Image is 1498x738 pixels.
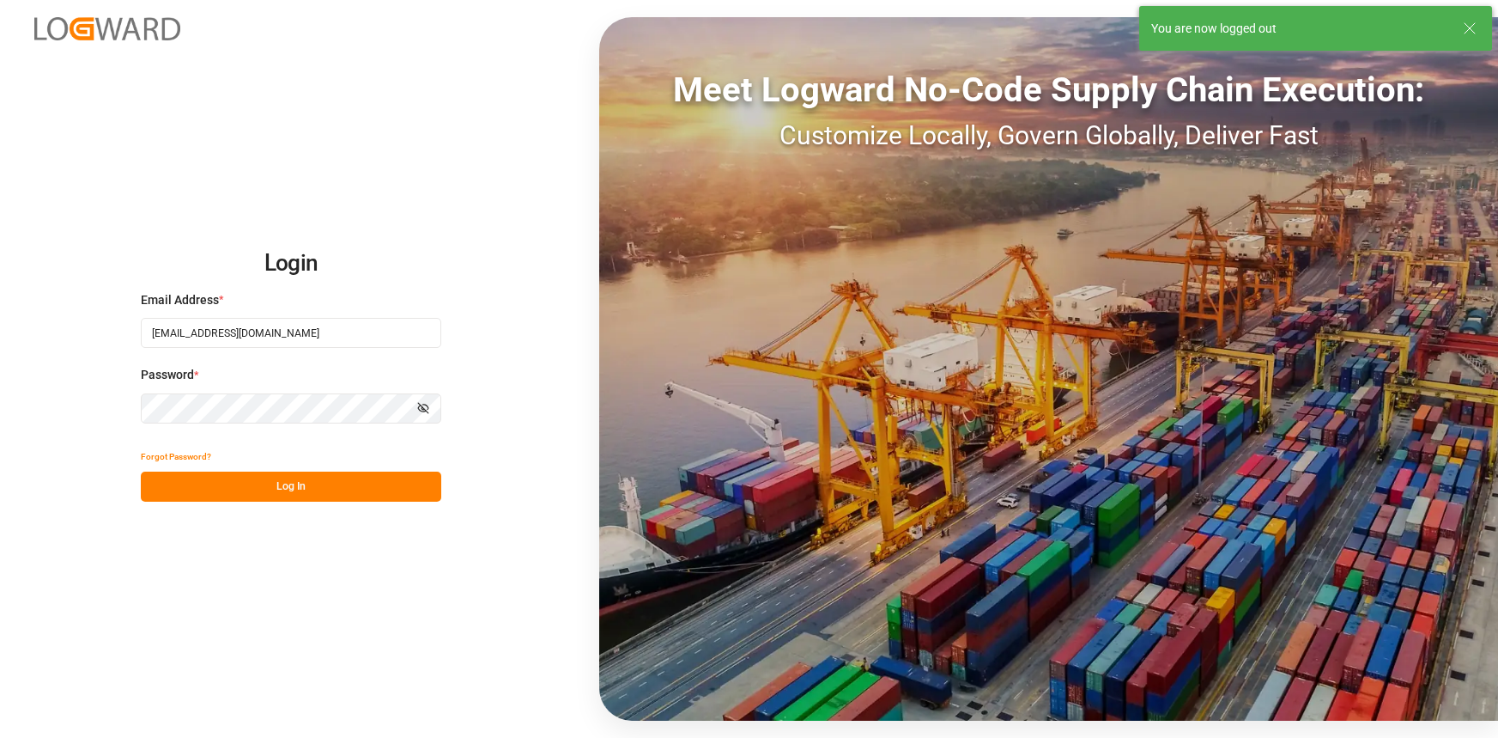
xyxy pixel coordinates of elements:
[34,17,180,40] img: Logward_new_orange.png
[599,64,1498,116] div: Meet Logward No-Code Supply Chain Execution:
[1151,20,1446,38] div: You are now logged out
[599,116,1498,155] div: Customize Locally, Govern Globally, Deliver Fast
[141,236,441,291] h2: Login
[141,318,441,348] input: Enter your email
[141,366,194,384] span: Password
[141,472,441,502] button: Log In
[141,291,219,309] span: Email Address
[141,442,211,472] button: Forgot Password?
